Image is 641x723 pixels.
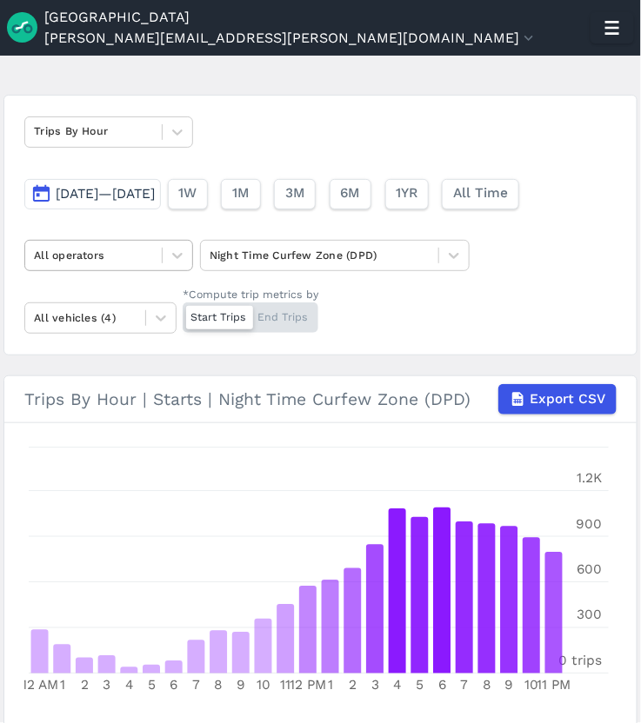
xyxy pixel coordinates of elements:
[442,179,518,209] button: All Time
[577,471,602,487] tspan: 1.2K
[221,179,260,209] button: 1M
[281,678,291,693] tspan: 11
[290,678,326,693] tspan: 12 PM
[44,7,190,28] a: [GEOGRAPHIC_DATA]
[22,678,58,693] tspan: 12 AM
[7,12,44,43] img: Ride Report
[530,389,605,409] span: Export CSV
[56,186,155,202] span: [DATE]—[DATE]
[396,183,417,203] span: 1YR
[525,678,539,693] tspan: 10
[349,678,357,693] tspan: 2
[498,384,617,415] button: Export CSV
[274,179,316,209] button: 3M
[576,516,602,532] tspan: 900
[577,562,602,578] tspan: 600
[453,183,508,203] span: All Time
[183,287,318,303] div: *Compute trip metrics by
[170,678,178,693] tspan: 6
[103,678,111,693] tspan: 3
[237,678,245,693] tspan: 9
[394,678,402,693] tspan: 4
[328,678,333,693] tspan: 1
[215,678,224,693] tspan: 8
[125,678,133,693] tspan: 4
[330,179,371,209] button: 6M
[24,179,161,209] button: [DATE]—[DATE]
[385,179,429,209] button: 1YR
[438,678,446,693] tspan: 6
[232,183,250,203] span: 1M
[192,678,200,693] tspan: 7
[558,653,602,669] tspan: 0 trips
[417,678,424,693] tspan: 5
[24,384,617,415] div: Trips By Hour | Starts | Night Time Curfew Zone (DPD)
[577,607,602,623] tspan: 300
[538,678,571,693] tspan: 11 PM
[461,678,469,693] tspan: 7
[257,678,270,693] tspan: 10
[371,678,379,693] tspan: 3
[81,678,89,693] tspan: 2
[60,678,65,693] tspan: 1
[505,678,514,693] tspan: 9
[285,183,305,203] span: 3M
[483,678,491,693] tspan: 8
[168,179,208,209] button: 1W
[341,183,361,203] span: 6M
[148,678,156,693] tspan: 5
[178,183,197,203] span: 1W
[44,28,538,49] button: [PERSON_NAME][EMAIL_ADDRESS][PERSON_NAME][DOMAIN_NAME]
